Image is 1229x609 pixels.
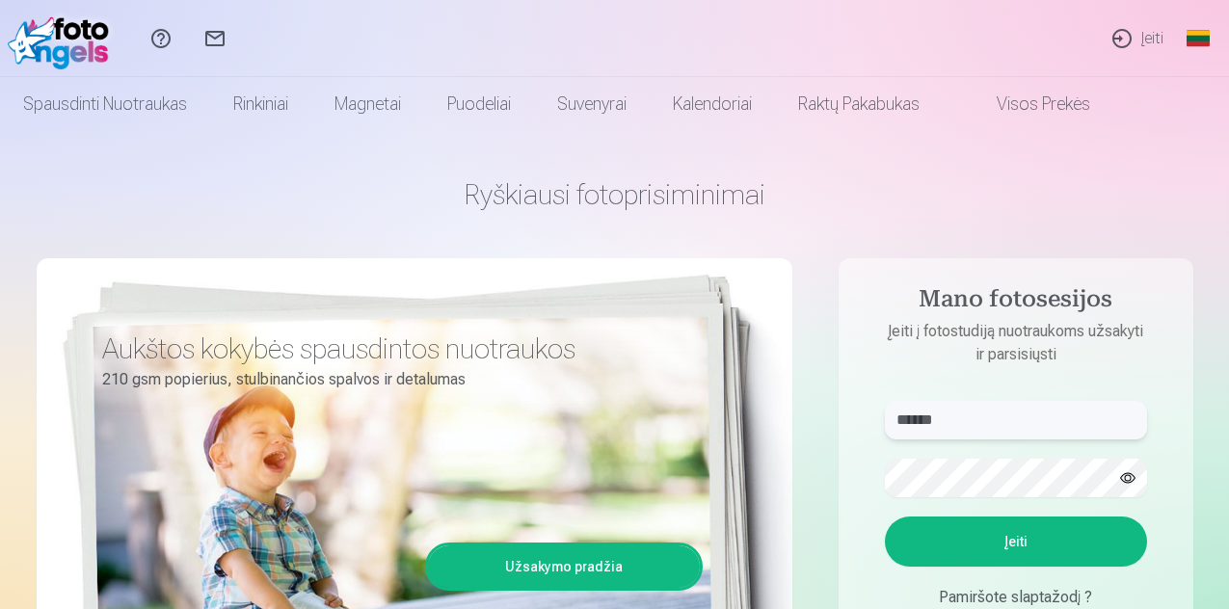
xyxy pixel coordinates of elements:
a: Visos prekės [943,77,1113,131]
button: Įeiti [885,516,1147,567]
p: 210 gsm popierius, stulbinančios spalvos ir detalumas [102,366,688,393]
a: Kalendoriai [650,77,775,131]
img: /fa2 [8,8,119,69]
a: Magnetai [311,77,424,131]
a: Raktų pakabukas [775,77,943,131]
a: Užsakymo pradžia [428,545,700,588]
h4: Mano fotosesijos [866,285,1166,320]
a: Rinkiniai [210,77,311,131]
a: Suvenyrai [534,77,650,131]
p: Įeiti į fotostudiją nuotraukoms užsakyti ir parsisiųsti [866,320,1166,366]
a: Puodeliai [424,77,534,131]
div: Pamiršote slaptažodį ? [885,586,1147,609]
h3: Aukštos kokybės spausdintos nuotraukos [102,331,688,366]
h1: Ryškiausi fotoprisiminimai [37,177,1193,212]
